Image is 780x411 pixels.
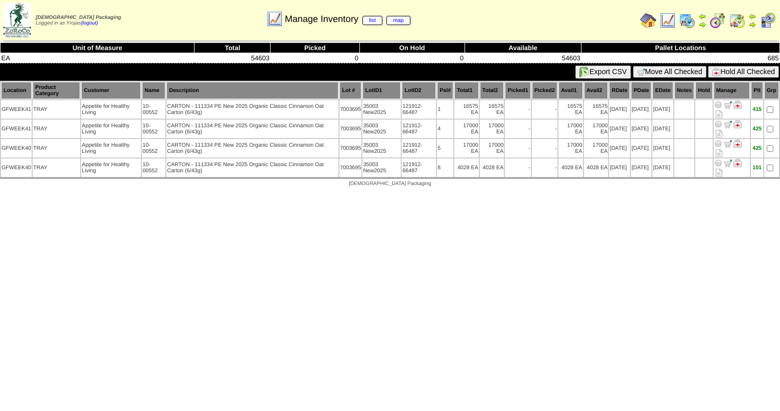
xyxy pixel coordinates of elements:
[579,67,590,77] img: excel.gif
[81,120,141,138] td: Appetite for Healthy Living
[142,158,165,177] td: 10-00552
[532,158,557,177] td: -
[81,82,141,99] th: Customer
[271,53,359,63] td: 0
[36,15,121,20] span: [DEMOGRAPHIC_DATA] Packaging
[505,100,530,119] td: -
[609,158,630,177] td: [DATE]
[33,100,80,119] td: TRAY
[660,12,676,29] img: line_graph.gif
[734,159,742,167] img: Manage Hold
[402,82,436,99] th: LotID2
[402,139,436,157] td: 121912-66487
[751,145,763,151] div: 425
[581,53,780,63] td: 685
[359,43,465,53] th: On Hold
[674,82,695,99] th: Notes
[584,139,608,157] td: 17000 EA
[764,82,779,99] th: Grp
[584,82,608,99] th: Avail2
[271,43,359,53] th: Picked
[1,53,194,63] td: EA
[714,140,722,148] img: Adjust
[194,43,271,53] th: Total
[631,158,651,177] td: [DATE]
[362,120,401,138] td: 35003 New2025
[1,139,32,157] td: GFWEEK40
[402,158,436,177] td: 121912-66487
[166,100,338,119] td: CARTON - 111334 PE New 2025 Organic Classic Cinnamon Oat Carton (6/43g)
[33,139,80,157] td: TRAY
[652,120,673,138] td: [DATE]
[558,120,583,138] td: 17000 EA
[480,120,504,138] td: 17000 EA
[558,82,583,99] th: Avail1
[575,65,631,79] button: Export CSV
[558,100,583,119] td: 16575 EA
[532,120,557,138] td: -
[652,158,673,177] td: [DATE]
[166,82,338,99] th: Description
[1,120,32,138] td: GFWEEK41
[339,82,362,99] th: Lot #
[558,158,583,177] td: 4028 EA
[166,120,338,138] td: CARTON - 111334 PE New 2025 Organic Classic Cinnamon Oat Carton (6/43g)
[640,12,656,29] img: home.gif
[584,100,608,119] td: 16575 EA
[505,139,530,157] td: -
[142,82,165,99] th: Name
[81,20,98,26] a: (logout)
[751,165,763,171] div: 101
[285,14,410,25] span: Manage Inventory
[81,158,141,177] td: Appetite for Healthy Living
[386,16,410,25] a: map
[724,159,732,167] img: Move
[362,139,401,157] td: 35003 New2025
[714,120,722,128] img: Adjust
[362,158,401,177] td: 35003 New2025
[1,158,32,177] td: GFWEEK40
[505,82,530,99] th: Picked1
[33,82,80,99] th: Product Category
[81,139,141,157] td: Appetite for Healthy Living
[748,20,757,29] img: arrowright.gif
[751,106,763,112] div: 415
[266,11,283,27] img: line_graph.gif
[734,140,742,148] img: Manage Hold
[339,120,362,138] td: 7003695
[698,20,706,29] img: arrowright.gif
[729,12,745,29] img: calendarinout.gif
[716,169,722,176] i: Note
[652,82,673,99] th: EDate
[748,12,757,20] img: arrowleft.gif
[734,101,742,109] img: Manage Hold
[505,120,530,138] td: -
[584,120,608,138] td: 17000 EA
[339,100,362,119] td: 7003695
[454,158,479,177] td: 4028 EA
[465,53,581,63] td: 54603
[33,120,80,138] td: TRAY
[631,120,651,138] td: [DATE]
[609,120,630,138] td: [DATE]
[558,139,583,157] td: 17000 EA
[142,139,165,157] td: 10-00552
[609,139,630,157] td: [DATE]
[505,158,530,177] td: -
[1,43,194,53] th: Unit of Measure
[437,120,453,138] td: 4
[633,66,706,78] button: Move All Checked
[480,158,504,177] td: 4028 EA
[33,158,80,177] td: TRAY
[609,82,630,99] th: RDate
[437,82,453,99] th: Pal#
[637,68,645,76] img: cart.gif
[480,82,504,99] th: Total2
[716,110,722,118] i: Note
[631,139,651,157] td: [DATE]
[724,101,732,109] img: Move
[708,66,779,78] button: Hold All Checked
[1,82,32,99] th: Location
[437,139,453,157] td: 5
[760,12,776,29] img: calendarcustomer.gif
